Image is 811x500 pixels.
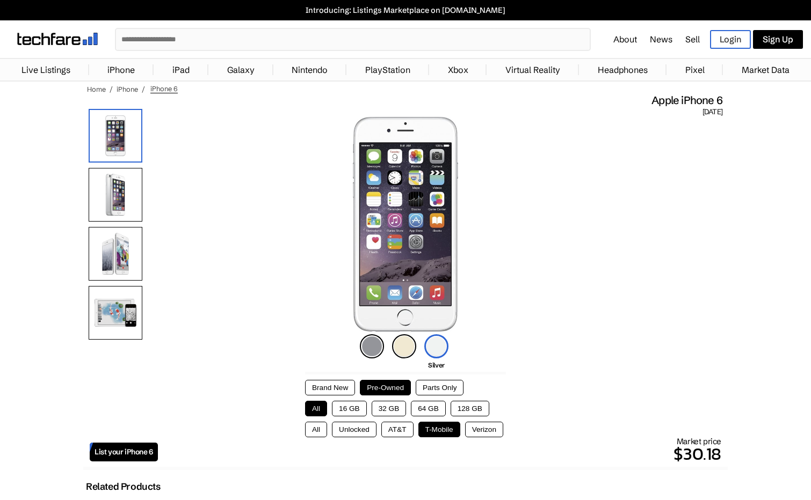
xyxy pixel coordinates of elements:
img: space-gray-icon [360,334,384,358]
img: silver-icon [424,334,448,358]
img: iPhone 6 [89,109,142,163]
div: Market price [158,436,721,467]
a: Virtual Reality [500,59,566,80]
a: Login [710,30,751,49]
span: / [142,85,145,93]
button: AT&T [381,422,414,437]
img: both [89,227,142,281]
a: Galaxy [222,59,260,80]
img: iPhone 6 [353,117,458,332]
button: 16 GB [332,401,367,416]
a: Xbox [443,59,474,80]
button: Brand New [305,380,355,395]
button: T-Mobile [418,422,460,437]
a: Headphones [592,59,653,80]
button: Parts Only [416,380,464,395]
button: Verizon [465,422,503,437]
a: Introducing: Listings Marketplace on [DOMAIN_NAME] [5,5,806,15]
span: [DATE] [703,107,722,117]
a: Nintendo [286,59,333,80]
span: Silver [428,361,445,369]
a: Home [87,85,106,93]
a: Live Listings [16,59,76,80]
span: iPhone 6 [150,84,178,93]
img: display [89,286,142,340]
img: techfare logo [17,33,98,45]
a: PlayStation [360,59,416,80]
a: Pixel [680,59,710,80]
button: 32 GB [372,401,407,416]
span: / [110,85,113,93]
h2: Related Products [86,481,161,492]
a: iPad [167,59,195,80]
button: 128 GB [451,401,489,416]
img: side [89,168,142,222]
button: All [305,422,327,437]
a: Sign Up [753,30,803,49]
span: List your iPhone 6 [95,447,153,457]
button: Pre-Owned [360,380,411,395]
a: iPhone [117,85,138,93]
p: $30.18 [158,441,721,467]
a: List your iPhone 6 [90,443,158,461]
a: Market Data [736,59,795,80]
a: Sell [685,34,700,45]
a: About [613,34,637,45]
button: All [305,401,327,416]
a: News [650,34,672,45]
button: Unlocked [332,422,376,437]
img: gold-icon [392,334,416,358]
button: 64 GB [411,401,446,416]
a: iPhone [102,59,140,80]
span: Apple iPhone 6 [651,93,722,107]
